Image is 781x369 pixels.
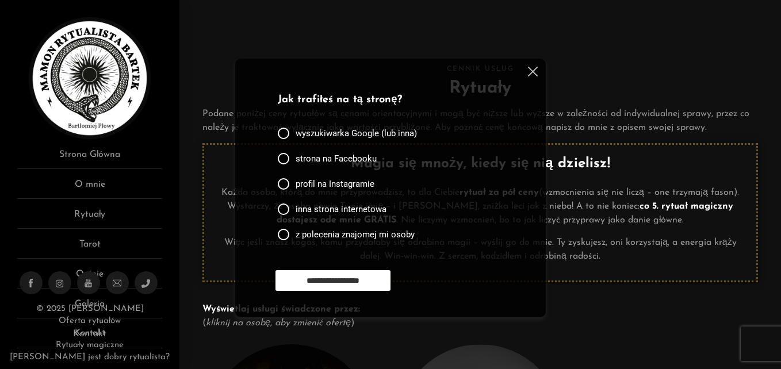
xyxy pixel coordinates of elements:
em: kliknij na osobę, aby zmienić ofertę [206,318,351,328]
span: Cennik usług [202,63,758,75]
img: cross.svg [528,67,538,76]
span: profil na Instagramie [296,178,374,190]
p: Więc jeśli znasz kogoś, komu przydałaby się odrobina magii – wyślij go do mnie. Ty zyskujesz, oni... [213,236,748,263]
a: Strona Główna [17,148,162,169]
img: Rytualista Bartek [29,17,151,139]
a: Rytuały [17,207,162,229]
span: wyszukiwarka Google (lub inna) [296,128,417,139]
a: Kontakt [75,329,105,337]
span: inna strona internetowa [296,203,386,215]
a: Oferta rytuałów [59,317,121,325]
strong: Wyświetlaj usługi świadczone przez: [202,305,359,314]
p: Każda osoba, którą do mnie przyprowadzisz, to dla Ciebie (wzmocnienia się nie liczą – one trzymaj... [213,186,748,227]
p: Jak trafiłeś na tą stronę? [278,93,499,108]
p: ( ) [202,302,758,330]
a: O mnie [17,178,162,199]
a: [PERSON_NAME] jest dobry rytualista? [10,353,170,362]
span: z polecenia znajomej mi osoby [296,229,415,240]
strong: Magia się mnoży, kiedy się nią dzielisz! [351,157,610,171]
span: strona na Facebooku [296,153,377,164]
a: Tarot [17,237,162,259]
h2: Rytuały [202,75,758,101]
a: Rytuały magiczne [56,341,124,349]
p: Podane poniżej ceny rytuałów są cenami orientacyjnymi i mogą być niższe lub wyższe w zależności o... [202,107,758,134]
